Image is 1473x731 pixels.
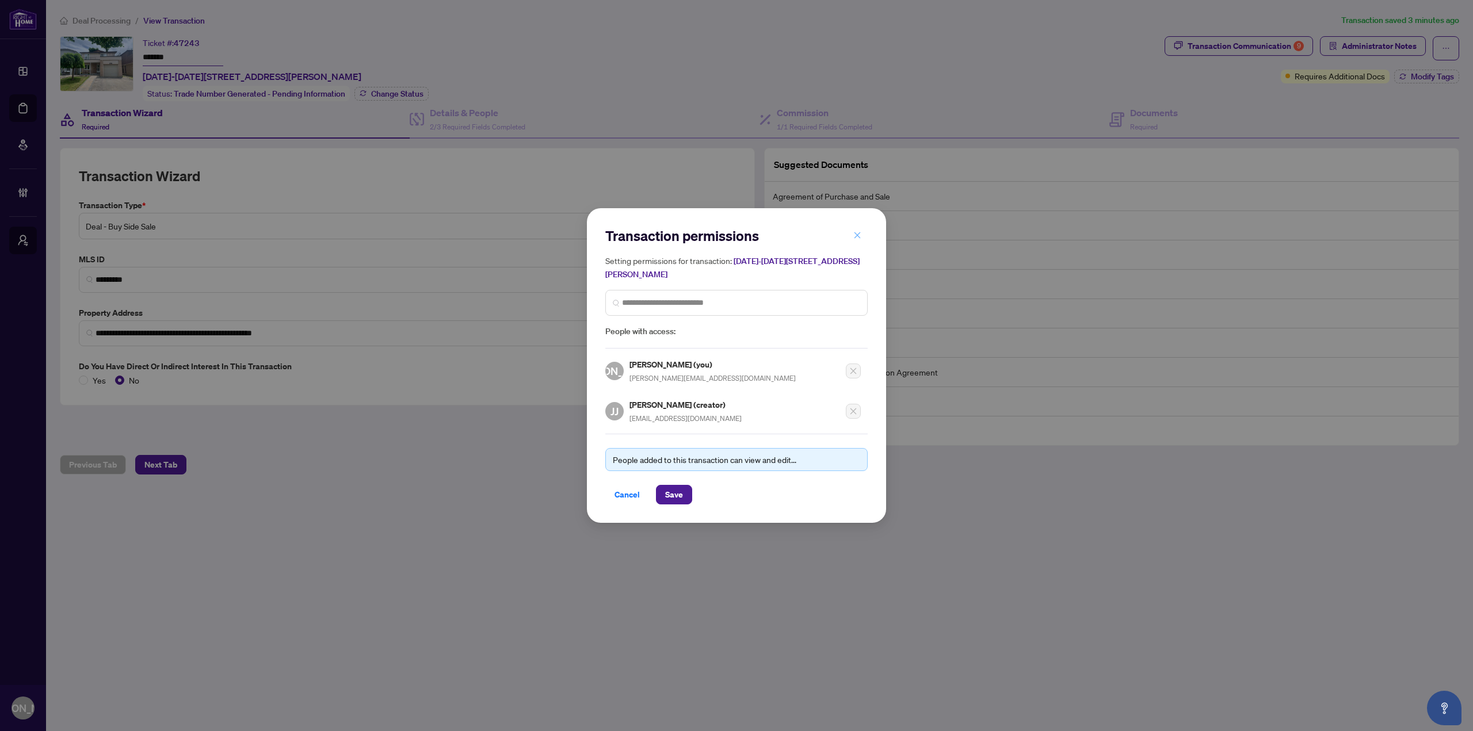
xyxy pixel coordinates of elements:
[613,300,620,307] img: search_icon
[615,485,640,504] span: Cancel
[629,358,796,371] h5: [PERSON_NAME] (you)
[610,403,619,419] span: JJ
[605,254,868,281] h5: Setting permissions for transaction:
[605,325,868,338] span: People with access:
[629,374,796,382] span: [PERSON_NAME][EMAIL_ADDRESS][DOMAIN_NAME]
[629,414,742,423] span: [EMAIL_ADDRESS][DOMAIN_NAME]
[1427,691,1461,725] button: Open asap
[665,485,683,504] span: Save
[605,227,868,245] h2: Transaction permissions
[605,485,649,504] button: Cancel
[629,398,742,411] h5: [PERSON_NAME] (creator)
[656,485,692,504] button: Save
[574,363,655,379] span: [PERSON_NAME]
[853,231,861,239] span: close
[613,453,860,466] div: People added to this transaction can view and edit...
